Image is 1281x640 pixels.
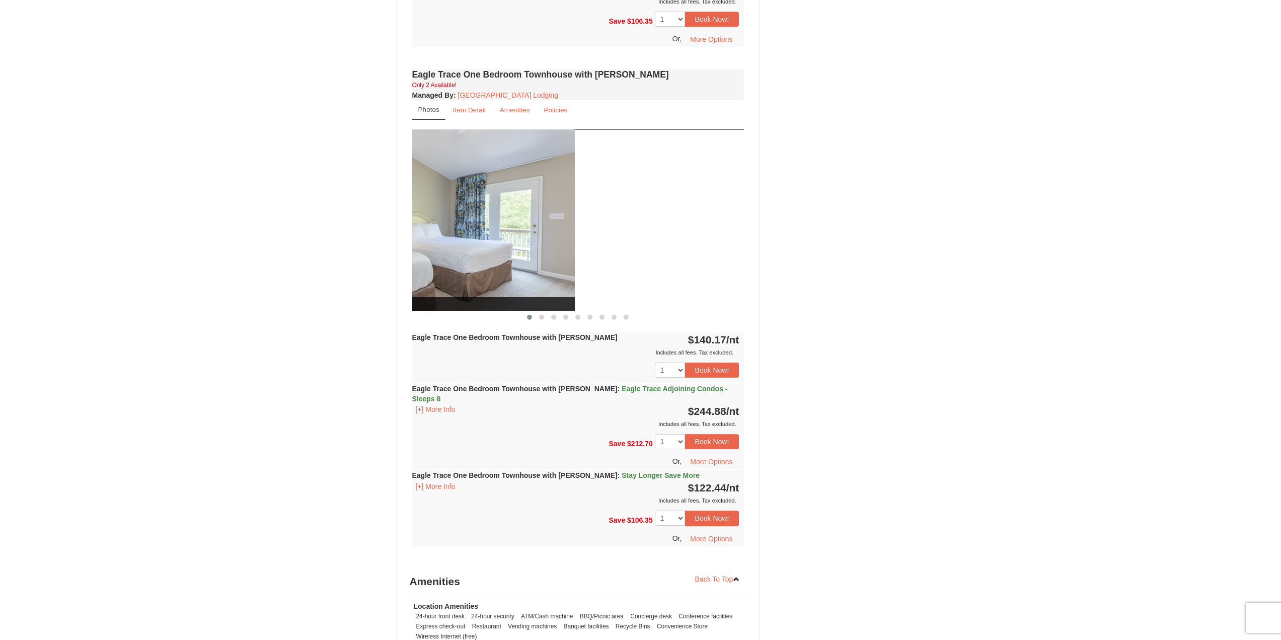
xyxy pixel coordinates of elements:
[537,100,574,120] a: Policies
[518,611,576,621] li: ATM/Cash machine
[577,611,626,621] li: BBQ/Picnic area
[412,91,456,99] strong: :
[410,572,747,592] h3: Amenities
[672,35,682,43] span: Or,
[412,347,739,358] div: Includes all fees. Tax excluded.
[684,531,739,546] button: More Options
[676,611,735,621] li: Conference facilities
[412,333,618,341] strong: Eagle Trace One Bedroom Townhouse with [PERSON_NAME]
[688,334,739,345] strong: $140.17
[627,516,653,524] span: $106.35
[628,611,674,621] li: Concierge desk
[469,611,516,621] li: 24-hour security
[726,334,739,345] span: /nt
[453,106,486,114] small: Item Detail
[458,91,558,99] a: [GEOGRAPHIC_DATA] Lodging
[412,100,445,120] a: Photos
[412,69,744,80] h4: Eagle Trace One Bedroom Townhouse with [PERSON_NAME]
[561,621,612,631] li: Banquet facilities
[412,82,457,89] small: Only 2 Available!
[613,621,653,631] li: Recycle Bins
[412,471,700,479] strong: Eagle Trace One Bedroom Townhouse with [PERSON_NAME]
[470,621,504,631] li: Restaurant
[414,621,468,631] li: Express check-out
[688,482,726,493] span: $122.44
[618,471,620,479] span: :
[418,106,439,113] small: Photos
[726,405,739,417] span: /nt
[412,481,459,492] button: [+] More Info
[412,404,459,415] button: [+] More Info
[685,434,739,449] button: Book Now!
[412,91,454,99] span: Managed By
[622,471,700,479] span: Stay Longer Save More
[684,32,739,47] button: More Options
[609,516,625,524] span: Save
[654,621,710,631] li: Convenience Store
[627,440,653,448] span: $212.70
[412,495,739,506] div: Includes all fees. Tax excluded.
[609,440,625,448] span: Save
[726,482,739,493] span: /nt
[493,100,537,120] a: Amenities
[689,572,747,587] a: Back To Top
[672,534,682,542] span: Or,
[544,106,567,114] small: Policies
[685,12,739,27] button: Book Now!
[414,602,479,610] strong: Location Amenities
[412,385,728,403] strong: Eagle Trace One Bedroom Townhouse with [PERSON_NAME]
[685,363,739,378] button: Book Now!
[609,17,625,25] span: Save
[412,385,728,403] span: Eagle Trace Adjoining Condos - Sleeps 8
[685,511,739,526] button: Book Now!
[618,385,620,393] span: :
[672,457,682,465] span: Or,
[500,106,530,114] small: Amenities
[414,611,468,621] li: 24-hour front desk
[684,454,739,469] button: More Options
[688,405,726,417] span: $244.88
[412,419,739,429] div: Includes all fees. Tax excluded.
[627,17,653,25] span: $106.35
[446,100,492,120] a: Item Detail
[505,621,559,631] li: Vending machines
